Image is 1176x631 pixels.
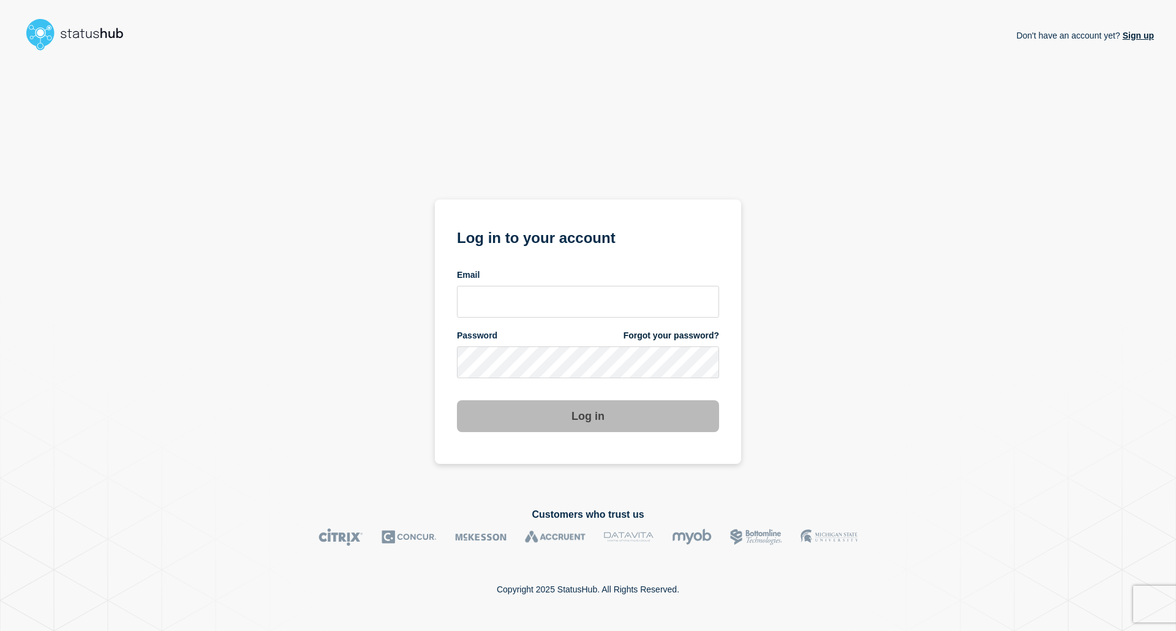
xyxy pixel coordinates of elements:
a: Sign up [1120,31,1154,40]
h2: Customers who trust us [22,509,1154,520]
button: Log in [457,400,719,432]
a: Forgot your password? [624,330,719,342]
p: Don't have an account yet? [1016,21,1154,50]
h1: Log in to your account [457,225,719,248]
input: email input [457,286,719,318]
img: Bottomline logo [730,528,782,546]
img: McKesson logo [455,528,507,546]
img: StatusHub logo [22,15,138,54]
img: Citrix logo [318,528,363,546]
img: MSU logo [801,528,858,546]
img: myob logo [672,528,712,546]
img: Accruent logo [525,528,586,546]
p: Copyright 2025 StatusHub. All Rights Reserved. [497,584,679,594]
span: Password [457,330,497,342]
input: password input [457,346,719,378]
img: Concur logo [382,528,437,546]
img: DataVita logo [604,528,654,546]
span: Email [457,269,480,281]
